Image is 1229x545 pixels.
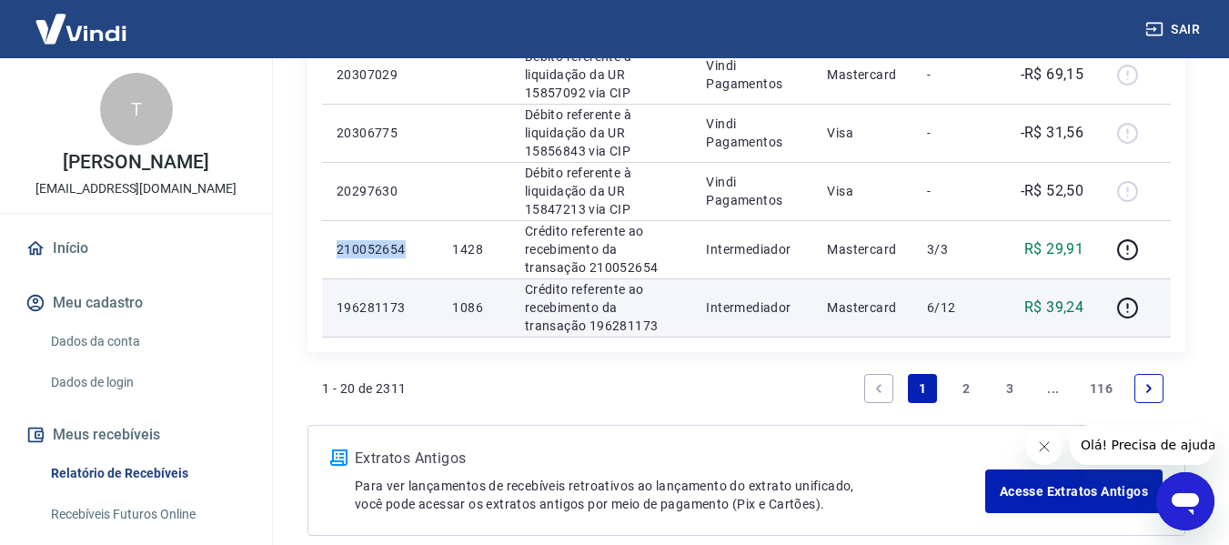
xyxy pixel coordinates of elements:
[11,13,153,27] span: Olá! Precisa de ajuda?
[927,66,981,84] p: -
[952,374,981,403] a: Page 2
[1039,374,1068,403] a: Jump forward
[1021,64,1084,86] p: -R$ 69,15
[355,448,985,469] p: Extratos Antigos
[1024,238,1083,260] p: R$ 29,91
[1156,472,1214,530] iframe: Botão para abrir a janela de mensagens
[330,449,348,466] img: ícone
[337,124,423,142] p: 20306775
[857,367,1171,410] ul: Pagination
[337,66,423,84] p: 20307029
[44,364,250,401] a: Dados de login
[927,298,981,317] p: 6/12
[322,379,407,398] p: 1 - 20 de 2311
[22,228,250,268] a: Início
[22,1,140,56] img: Vindi
[706,240,798,258] p: Intermediador
[706,115,798,151] p: Vindi Pagamentos
[827,124,898,142] p: Visa
[1021,180,1084,202] p: -R$ 52,50
[1024,297,1083,318] p: R$ 39,24
[22,415,250,455] button: Meus recebíveis
[995,374,1024,403] a: Page 3
[337,298,423,317] p: 196281173
[355,477,985,513] p: Para ver lançamentos de recebíveis retroativos ao lançamento do extrato unificado, você pode aces...
[706,56,798,93] p: Vindi Pagamentos
[337,182,423,200] p: 20297630
[908,374,937,403] a: Page 1 is your current page
[1142,13,1207,46] button: Sair
[827,66,898,84] p: Mastercard
[44,496,250,533] a: Recebíveis Futuros Online
[525,164,678,218] p: Débito referente à liquidação da UR 15847213 via CIP
[1026,429,1063,465] iframe: Fechar mensagem
[985,469,1163,513] a: Acesse Extratos Antigos
[63,153,208,172] p: [PERSON_NAME]
[927,124,981,142] p: -
[1070,425,1214,465] iframe: Mensagem da empresa
[827,298,898,317] p: Mastercard
[706,298,798,317] p: Intermediador
[927,182,981,200] p: -
[44,323,250,360] a: Dados da conta
[22,283,250,323] button: Meu cadastro
[452,240,495,258] p: 1428
[525,280,678,335] p: Crédito referente ao recebimento da transação 196281173
[525,47,678,102] p: Débito referente à liquidação da UR 15857092 via CIP
[706,173,798,209] p: Vindi Pagamentos
[44,455,250,492] a: Relatório de Recebíveis
[1083,374,1120,403] a: Page 116
[525,106,678,160] p: Débito referente à liquidação da UR 15856843 via CIP
[927,240,981,258] p: 3/3
[452,298,495,317] p: 1086
[525,222,678,277] p: Crédito referente ao recebimento da transação 210052654
[100,73,173,146] div: T
[827,182,898,200] p: Visa
[337,240,423,258] p: 210052654
[1134,374,1164,403] a: Next page
[827,240,898,258] p: Mastercard
[35,179,237,198] p: [EMAIL_ADDRESS][DOMAIN_NAME]
[864,374,893,403] a: Previous page
[1021,122,1084,144] p: -R$ 31,56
